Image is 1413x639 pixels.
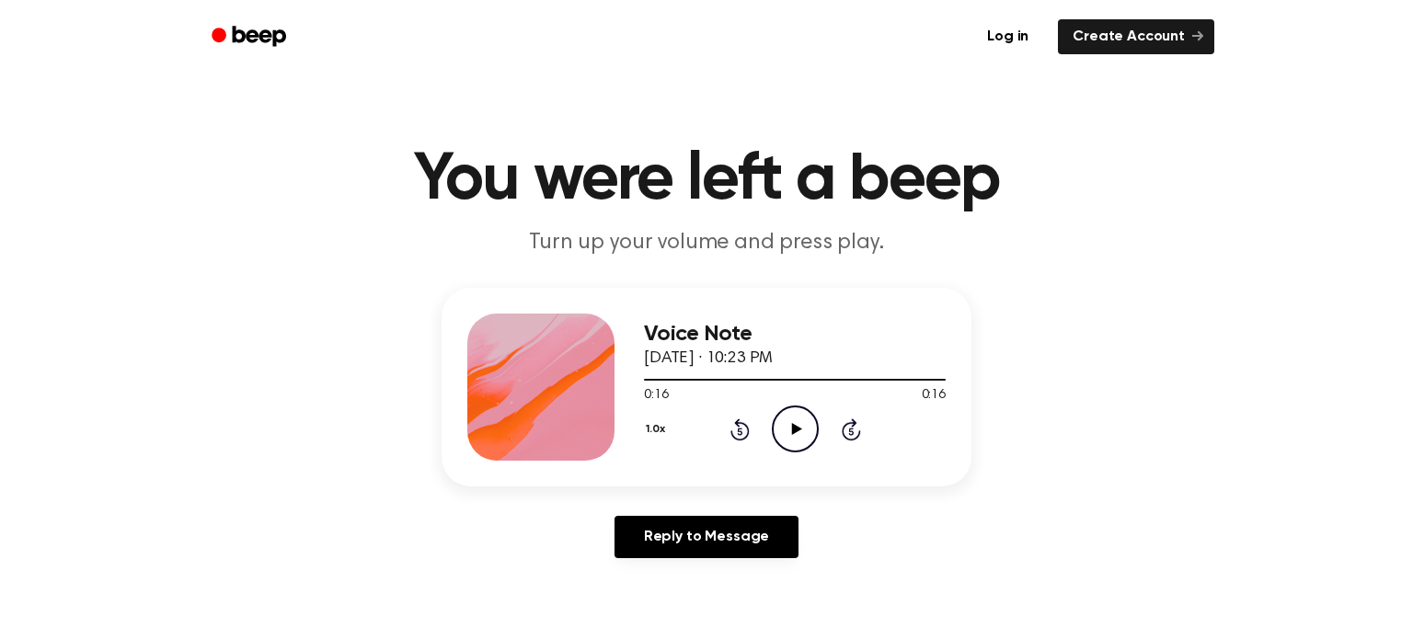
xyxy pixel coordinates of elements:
h1: You were left a beep [235,147,1177,213]
a: Create Account [1058,19,1214,54]
h3: Voice Note [644,322,946,347]
span: 0:16 [922,386,946,405]
span: 0:16 [644,386,668,405]
a: Beep [199,19,303,55]
button: 1.0x [644,414,672,445]
a: Reply to Message [615,516,798,558]
span: [DATE] · 10:23 PM [644,350,773,367]
a: Log in [969,16,1047,58]
p: Turn up your volume and press play. [353,228,1060,258]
